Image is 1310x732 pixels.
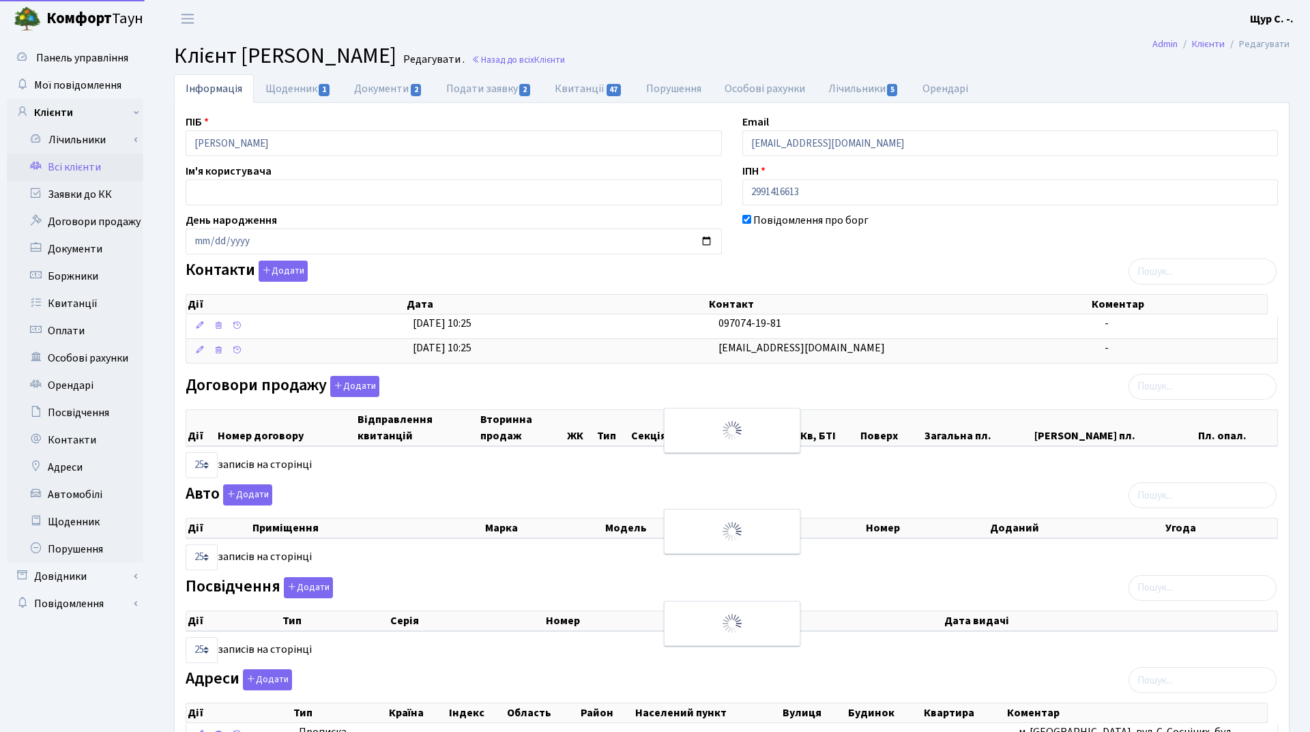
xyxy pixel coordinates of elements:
[989,518,1164,538] th: Доданий
[186,452,312,478] label: записів на сторінці
[1090,295,1267,314] th: Коментар
[1164,518,1277,538] th: Угода
[1129,259,1277,284] input: Пошук...
[596,410,630,445] th: Тип
[799,410,859,445] th: Кв, БТІ
[186,703,292,722] th: Дії
[284,577,333,598] button: Посвідчення
[186,577,333,598] label: Посвідчення
[635,74,713,103] a: Порушення
[7,235,143,263] a: Документи
[1132,30,1310,59] nav: breadcrumb
[280,574,333,598] a: Додати
[389,611,544,630] th: Серія
[171,8,205,30] button: Переключити навігацію
[186,295,405,314] th: Дії
[7,372,143,399] a: Орендарі
[46,8,112,29] b: Комфорт
[223,484,272,506] button: Авто
[607,84,622,96] span: 47
[186,212,277,229] label: День народження
[46,8,143,31] span: Таун
[186,518,251,538] th: Дії
[781,703,847,722] th: Вулиця
[1105,316,1109,331] span: -
[239,667,292,691] a: Додати
[1129,482,1277,508] input: Пошук...
[630,410,690,445] th: Секція
[281,611,389,630] th: Тип
[7,481,143,508] a: Автомобілі
[7,208,143,235] a: Договори продажу
[943,611,1277,630] th: Дата видачі
[34,78,121,93] span: Мої повідомлення
[1129,374,1277,400] input: Пошук...
[186,410,216,445] th: Дії
[186,484,272,506] label: Авто
[721,521,743,542] img: Обробка...
[1152,37,1178,51] a: Admin
[413,340,471,355] span: [DATE] 10:25
[7,345,143,372] a: Особові рахунки
[887,84,898,96] span: 5
[1006,703,1267,722] th: Коментар
[7,263,143,290] a: Боржники
[579,703,635,722] th: Район
[186,611,281,630] th: Дії
[255,259,308,282] a: Додати
[727,611,943,630] th: Видано
[506,703,579,722] th: Область
[634,703,781,722] th: Населений пункт
[401,53,465,66] small: Редагувати .
[923,410,1033,445] th: Загальна пл.
[186,544,218,570] select: записів на сторінці
[7,99,143,126] a: Клієнти
[922,703,1006,722] th: Квартира
[543,74,634,103] a: Квитанції
[754,518,864,538] th: Колір
[7,454,143,481] a: Адреси
[186,114,209,130] label: ПІБ
[7,563,143,590] a: Довідники
[259,261,308,282] button: Контакти
[220,482,272,506] a: Додати
[7,536,143,563] a: Порушення
[330,376,379,397] button: Договори продажу
[1129,575,1277,601] input: Пошук...
[186,163,272,179] label: Ім'я користувача
[186,544,312,570] label: записів на сторінці
[388,703,448,722] th: Країна
[753,212,869,229] label: Повідомлення про борг
[859,410,922,445] th: Поверх
[7,181,143,208] a: Заявки до КК
[534,53,565,66] span: Клієнти
[1105,340,1109,355] span: -
[721,420,743,441] img: Обробка...
[742,163,766,179] label: ІПН
[718,316,781,331] span: 097074-19-81
[713,74,817,103] a: Особові рахунки
[864,518,989,538] th: Номер
[1197,410,1277,445] th: Пл. опал.
[36,50,128,65] span: Панель управління
[356,410,479,445] th: Відправлення квитанцій
[186,261,308,282] label: Контакти
[847,703,922,722] th: Будинок
[1250,11,1294,27] a: Щур С. -.
[604,518,754,538] th: Модель
[186,669,292,690] label: Адреси
[721,613,743,634] img: Обробка...
[254,74,343,103] a: Щоденник
[16,126,143,153] a: Лічильники
[742,114,769,130] label: Email
[519,84,530,96] span: 2
[817,74,911,103] a: Лічильники
[1250,12,1294,27] b: Щур С. -.
[186,637,312,663] label: записів на сторінці
[7,290,143,317] a: Квитанції
[7,508,143,536] a: Щоденник
[435,74,543,103] a: Подати заявку
[343,74,434,103] a: Документи
[186,637,218,663] select: записів на сторінці
[174,74,254,103] a: Інформація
